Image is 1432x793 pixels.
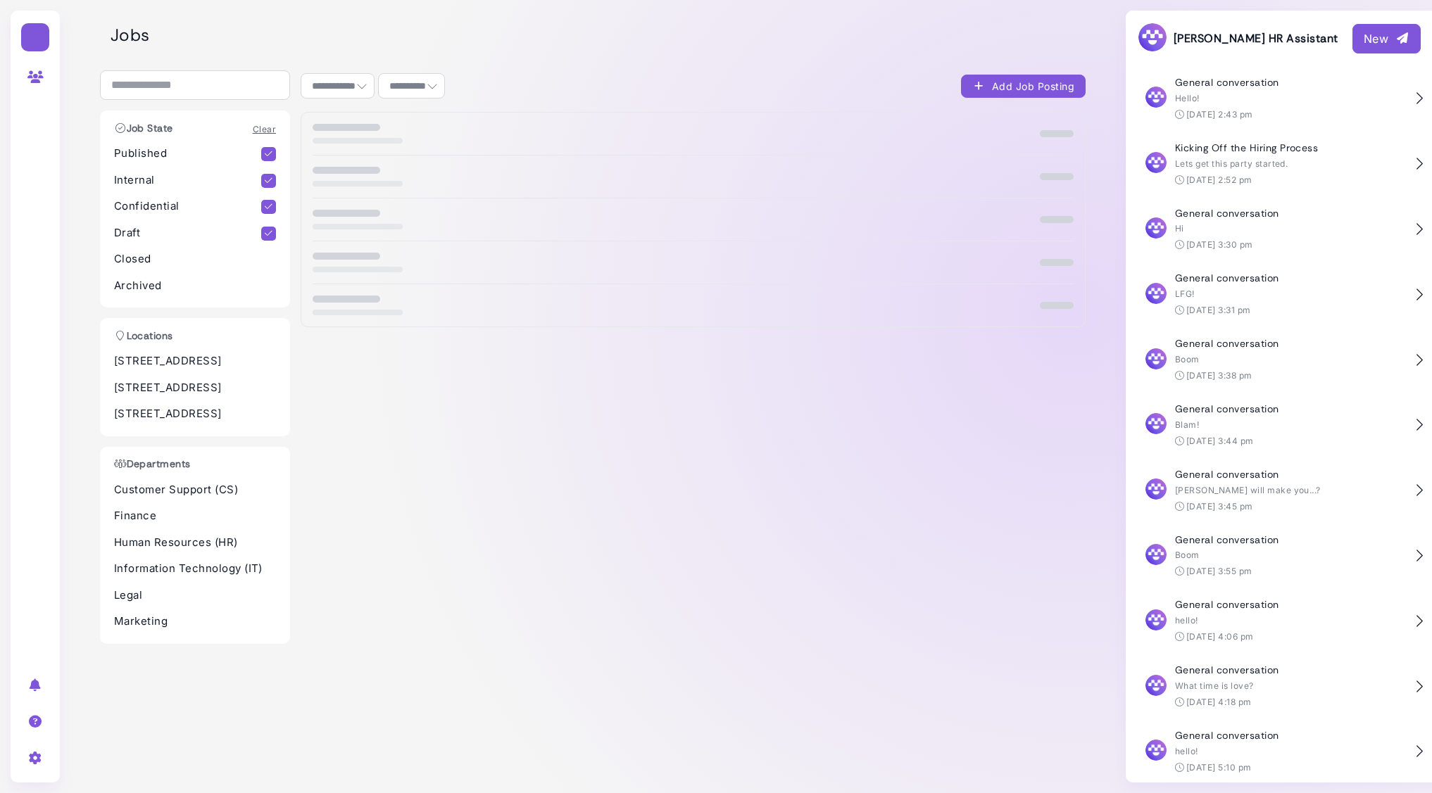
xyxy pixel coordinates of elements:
[1175,223,1184,234] span: Hi
[114,614,276,630] p: Marketing
[1137,132,1421,197] button: Kicking Off the Hiring Process Lets get this party started. [DATE] 2:52 pm
[107,330,180,342] h3: Locations
[972,79,1074,94] div: Add Job Posting
[107,458,198,470] h3: Departments
[114,353,276,369] p: [STREET_ADDRESS]
[114,406,276,422] p: [STREET_ADDRESS]
[1137,524,1421,589] button: General conversation Boom [DATE] 3:55 pm
[1175,93,1200,103] span: Hello!
[1137,654,1421,719] button: General conversation What time is love? [DATE] 4:18 pm
[114,146,261,162] p: Published
[114,561,276,577] p: Information Technology (IT)
[114,380,276,396] p: [STREET_ADDRESS]
[1175,338,1407,350] h4: General conversation
[114,278,276,294] p: Archived
[1175,354,1200,364] span: Boom
[1137,719,1421,785] button: General conversation hello! [DATE] 5:10 pm
[1352,24,1421,53] button: New
[1175,680,1254,691] span: What time is love?
[114,251,276,267] p: Closed
[1137,197,1421,262] button: General conversation Hi [DATE] 3:30 pm
[1137,588,1421,654] button: General conversation hello! [DATE] 4:06 pm
[1175,142,1407,154] h4: Kicking Off the Hiring Process
[114,588,276,604] p: Legal
[1137,393,1421,458] button: General conversation Blam! [DATE] 3:44 pm
[1137,458,1421,524] button: General conversation [PERSON_NAME] will make you...? [DATE] 3:45 pm
[961,75,1086,98] button: Add Job Posting
[114,172,261,189] p: Internal
[114,535,276,551] p: Human Resources (HR)
[1186,370,1252,381] time: [DATE] 3:38 pm
[114,508,276,524] p: Finance
[1364,30,1409,47] div: New
[1186,436,1254,446] time: [DATE] 3:44 pm
[1186,501,1253,512] time: [DATE] 3:45 pm
[1175,599,1407,611] h4: General conversation
[1186,305,1251,315] time: [DATE] 3:31 pm
[1175,746,1198,756] span: hello!
[114,198,261,215] p: Confidential
[1186,239,1253,250] time: [DATE] 3:30 pm
[1137,327,1421,393] button: General conversation Boom [DATE] 3:38 pm
[114,482,276,498] p: Customer Support (CS)
[1186,631,1254,642] time: [DATE] 4:06 pm
[1175,664,1407,676] h4: General conversation
[1175,615,1198,626] span: hello!
[1175,208,1407,220] h4: General conversation
[1186,175,1252,185] time: [DATE] 2:52 pm
[253,124,276,134] a: Clear
[1175,469,1407,481] h4: General conversation
[1186,697,1252,707] time: [DATE] 4:18 pm
[1137,66,1421,132] button: General conversation Hello! [DATE] 2:43 pm
[1175,730,1407,742] h4: General conversation
[1175,403,1407,415] h4: General conversation
[1137,262,1421,327] button: General conversation LFG! [DATE] 3:31 pm
[1186,762,1252,773] time: [DATE] 5:10 pm
[1137,22,1338,55] h3: [PERSON_NAME] HR Assistant
[114,225,261,241] p: Draft
[1175,419,1199,430] span: Blam!
[1175,288,1195,299] span: LFG!
[1175,534,1407,546] h4: General conversation
[1175,550,1200,560] span: Boom
[107,122,180,134] h3: Job State
[1175,77,1407,89] h4: General conversation
[1175,485,1321,495] span: [PERSON_NAME] will make you...?
[1175,158,1288,169] span: Lets get this party started.
[1186,109,1253,120] time: [DATE] 2:43 pm
[1186,566,1252,576] time: [DATE] 3:55 pm
[111,25,1086,46] h2: Jobs
[1175,272,1407,284] h4: General conversation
